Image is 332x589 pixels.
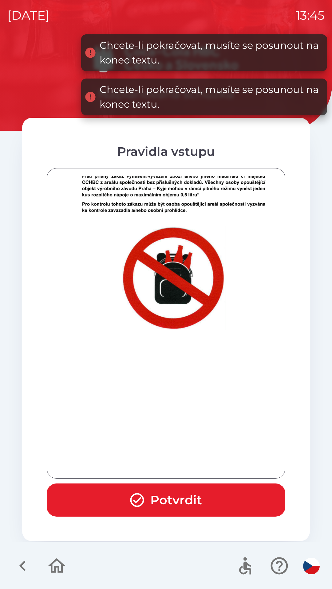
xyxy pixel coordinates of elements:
div: Chcete-li pokračovat, musíte se posunout na konec textu. [100,38,321,67]
img: Logo [22,43,310,72]
button: Potvrdit [47,483,285,517]
p: [DATE] [7,6,49,25]
img: cs flag [303,558,320,574]
p: 13:45 [296,6,325,25]
div: Chcete-li pokračovat, musíte se posunout na konec textu. [100,82,321,112]
img: 8ACAgQIECBAgAABAhkBgZC5whACBAgQIECAAAECf4EBZgLcOhrudfsAAAAASUVORK5CYII= [54,146,293,454]
div: Pravidla vstupu [47,142,285,161]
